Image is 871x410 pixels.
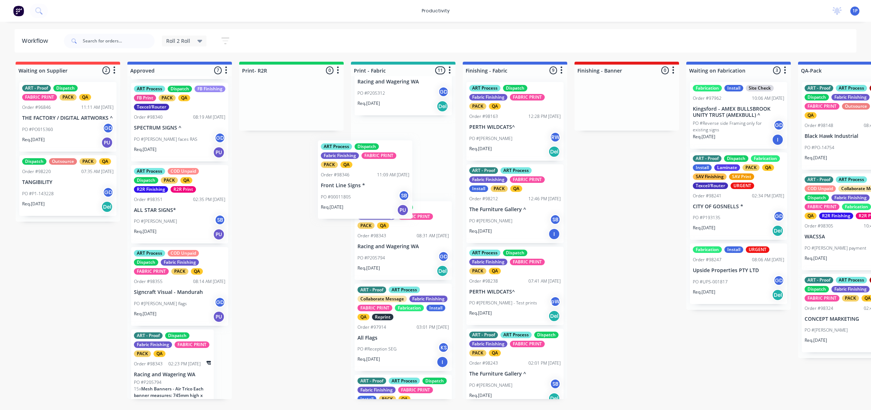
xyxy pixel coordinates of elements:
[13,5,24,16] img: Factory
[83,34,155,48] input: Search for orders...
[852,8,858,14] span: 1P
[166,37,190,45] span: Roll 2 Roll
[418,5,453,16] div: productivity
[22,37,52,45] div: Workflow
